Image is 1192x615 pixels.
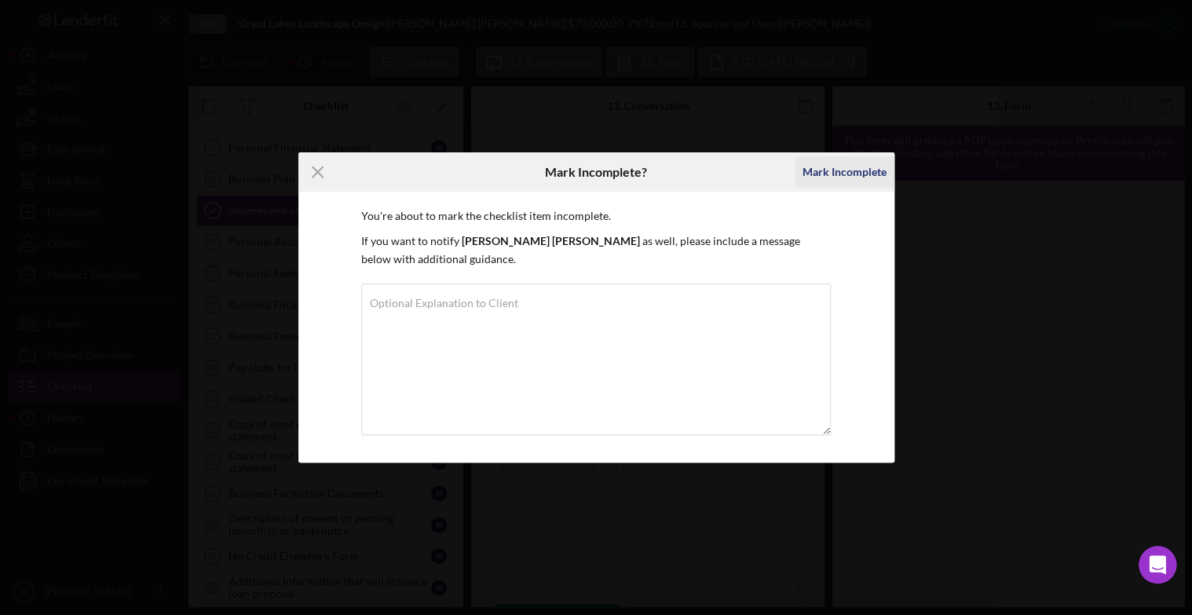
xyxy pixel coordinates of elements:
b: [PERSON_NAME] [PERSON_NAME] [462,234,640,247]
label: Optional Explanation to Client [370,297,518,309]
button: Mark Incomplete [795,156,894,188]
h6: Mark Incomplete? [545,165,647,179]
p: If you want to notify as well, please include a message below with additional guidance. [361,232,832,268]
div: Mark Incomplete [803,156,887,188]
div: Open Intercom Messenger [1139,546,1176,584]
p: You're about to mark the checklist item incomplete. [361,207,832,225]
